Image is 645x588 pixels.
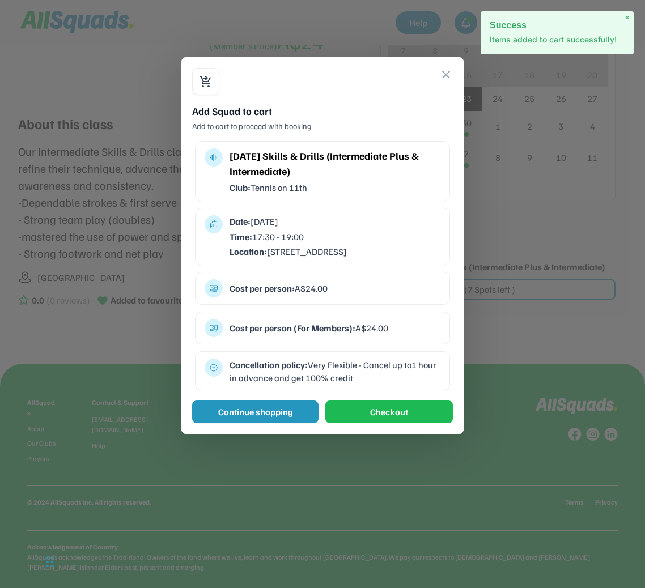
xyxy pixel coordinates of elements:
[230,246,267,257] strong: Location:
[230,231,252,242] strong: Time:
[230,215,440,228] div: [DATE]
[490,34,625,45] p: Items added to cart successfully!
[325,400,453,423] button: Checkout
[230,231,440,243] div: 17:30 - 19:00
[625,13,630,23] span: ×
[230,359,440,384] div: Very Flexible - Cancel up to1 hour in advance and get 100% credit
[230,181,440,194] div: Tennis on 11th
[230,148,440,179] div: [DATE] Skills & Drills (Intermediate Plus & Intermediate)
[192,400,319,423] button: Continue shopping
[230,322,355,334] strong: Cost per person (For Members):
[209,153,218,162] button: multitrack_audio
[230,283,295,294] strong: Cost per person:
[230,182,251,193] strong: Club:
[230,216,251,227] strong: Date:
[230,245,440,258] div: [STREET_ADDRESS]
[230,322,440,334] div: A$24.00
[192,121,453,132] div: Add to cart to proceed with booking
[439,68,453,82] button: close
[192,104,453,118] div: Add Squad to cart
[230,359,308,370] strong: Cancellation policy:
[199,75,213,88] button: shopping_cart_checkout
[230,282,440,295] div: A$24.00
[490,20,625,30] h2: Success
